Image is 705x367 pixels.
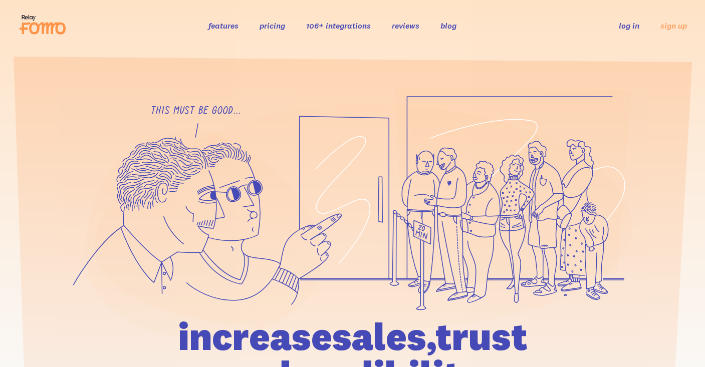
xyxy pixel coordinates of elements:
[208,21,239,31] a: features
[260,21,285,31] a: pricing
[440,21,456,31] a: blog
[392,21,419,31] a: reviews
[660,21,687,31] a: sign up
[619,21,639,31] a: log in
[306,21,371,31] a: 106+ integrations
